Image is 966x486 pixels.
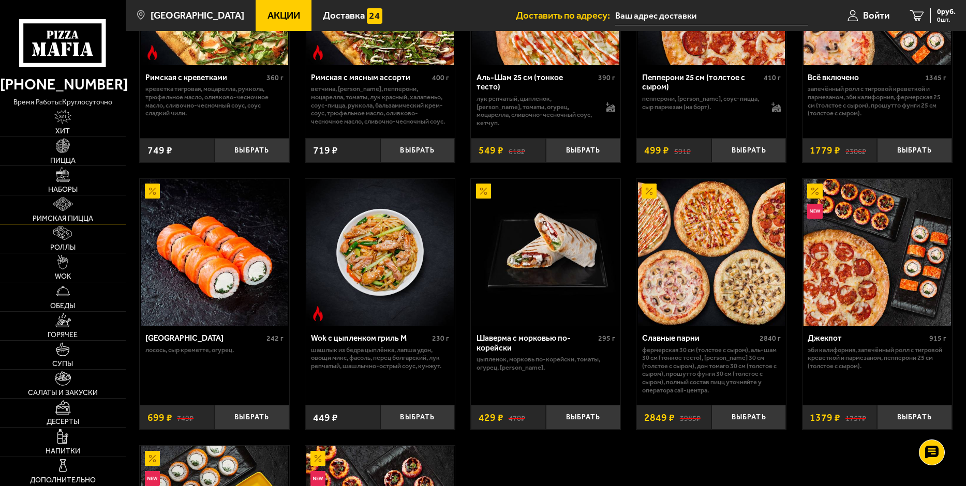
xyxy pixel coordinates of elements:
[877,405,952,430] button: Выбрать
[642,73,761,92] div: Пепперони 25 см (толстое с сыром)
[925,73,946,82] span: 1345 г
[147,145,172,155] span: 749 ₽
[642,333,757,343] div: Славные парни
[311,73,430,83] div: Римская с мясным ассорти
[306,179,454,326] img: Wok с цыпленком гриль M
[145,73,264,83] div: Римская с креветками
[845,413,866,422] s: 1757 ₽
[477,333,596,353] div: Шаверма с морковью по-корейски
[151,11,244,21] span: [GEOGRAPHIC_DATA]
[310,471,325,486] img: Новинка
[516,11,615,21] span: Доставить по адресу:
[52,360,73,368] span: Супы
[810,413,840,422] span: 1379 ₽
[33,215,93,222] span: Римская пицца
[55,273,71,280] span: WOK
[471,179,620,326] a: АкционныйШаверма с морковью по-корейски
[877,138,952,163] button: Выбрать
[929,334,946,343] span: 915 г
[477,73,596,92] div: Аль-Шам 25 см (тонкое тесто)
[323,11,365,21] span: Доставка
[937,8,956,16] span: 0 руб.
[642,95,761,111] p: пепперони, [PERSON_NAME], соус-пицца, сыр пармезан (на борт).
[807,184,822,199] img: Акционный
[47,418,79,426] span: Десерты
[638,179,785,326] img: Славные парни
[845,145,866,155] s: 2306 ₽
[711,138,786,163] button: Выбрать
[598,334,615,343] span: 295 г
[674,145,691,155] s: 591 ₽
[432,334,449,343] span: 230 г
[479,413,503,422] span: 429 ₽
[808,85,946,117] p: Запечённый ролл с тигровой креветкой и пармезаном, Эби Калифорния, Фермерская 25 см (толстое с сы...
[808,346,946,370] p: Эби Калифорния, Запечённый ролл с тигровой креветкой и пармезаном, Пепперони 25 см (толстое с сыр...
[145,346,284,354] p: лосось, Сыр креметте, огурец.
[28,389,98,397] span: Салаты и закуски
[380,138,455,163] button: Выбрать
[804,179,951,326] img: Джекпот
[477,355,615,371] p: цыпленок, морковь по-корейски, томаты, огурец, [PERSON_NAME].
[810,145,840,155] span: 1779 ₽
[214,138,289,163] button: Выбрать
[214,405,289,430] button: Выбрать
[432,73,449,82] span: 400 г
[305,179,455,326] a: Острое блюдоWok с цыпленком гриль M
[311,333,430,343] div: Wok с цыпленком гриль M
[636,179,786,326] a: АкционныйСлавные парни
[50,157,76,164] span: Пицца
[145,184,160,199] img: Акционный
[50,302,75,310] span: Обеды
[145,45,160,60] img: Острое блюдо
[311,85,450,125] p: ветчина, [PERSON_NAME], пепперони, моцарелла, томаты, лук красный, халапеньо, соус-пицца, руккола...
[764,73,781,82] span: 410 г
[546,138,621,163] button: Выбрать
[48,331,78,339] span: Горячее
[145,333,264,343] div: [GEOGRAPHIC_DATA]
[808,73,923,83] div: Всё включено
[313,145,338,155] span: 719 ₽
[177,413,194,422] s: 749 ₽
[802,179,952,326] a: АкционныйНовинкаДжекпот
[147,413,172,422] span: 699 ₽
[30,477,96,484] span: Дополнительно
[476,184,491,199] img: Акционный
[509,413,525,422] s: 470 ₽
[310,45,325,60] img: Острое блюдо
[863,11,889,21] span: Войти
[472,179,619,326] img: Шаверма с морковью по-корейски
[55,128,70,135] span: Хит
[644,145,669,155] span: 499 ₽
[711,405,786,430] button: Выбрать
[546,405,621,430] button: Выбрать
[145,85,284,117] p: креветка тигровая, моцарелла, руккола, трюфельное масло, оливково-чесночное масло, сливочно-чесно...
[477,95,596,127] p: лук репчатый, цыпленок, [PERSON_NAME], томаты, огурец, моцарелла, сливочно-чесночный соус, кетчуп.
[644,413,675,422] span: 2849 ₽
[311,346,450,370] p: шашлык из бедра цыплёнка, лапша удон, овощи микс, фасоль, перец болгарский, лук репчатый, шашлычн...
[367,8,382,23] img: 15daf4d41897b9f0e9f617042186c801.svg
[48,186,78,193] span: Наборы
[642,184,657,199] img: Акционный
[642,346,781,394] p: Фермерская 30 см (толстое с сыром), Аль-Шам 30 см (тонкое тесто), [PERSON_NAME] 30 см (толстое с ...
[266,73,284,82] span: 360 г
[310,451,325,466] img: Акционный
[141,179,288,326] img: Филадельфия
[680,413,701,422] s: 3985 ₽
[310,306,325,321] img: Острое блюдо
[145,471,160,486] img: Новинка
[140,179,289,326] a: АкционныйФиладельфия
[509,145,525,155] s: 618 ₽
[598,73,615,82] span: 390 г
[313,413,338,422] span: 449 ₽
[808,333,927,343] div: Джекпот
[50,244,76,251] span: Роллы
[479,145,503,155] span: 549 ₽
[46,448,80,455] span: Напитки
[266,334,284,343] span: 242 г
[807,204,822,219] img: Новинка
[380,405,455,430] button: Выбрать
[937,17,956,23] span: 0 шт.
[760,334,781,343] span: 2840 г
[145,451,160,466] img: Акционный
[267,11,300,21] span: Акции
